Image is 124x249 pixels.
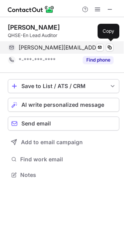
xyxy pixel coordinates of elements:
[21,139,83,145] span: Add to email campaign
[8,117,119,131] button: Send email
[83,56,114,64] button: Reveal Button
[8,135,119,149] button: Add to email campaign
[20,171,116,178] span: Notes
[8,170,119,180] button: Notes
[20,156,116,163] span: Find work email
[19,44,105,51] span: [PERSON_NAME][EMAIL_ADDRESS][DOMAIN_NAME]
[21,120,51,127] span: Send email
[8,32,119,39] div: QHSE-En Lead Auditor
[21,102,104,108] span: AI write personalized message
[8,154,119,165] button: Find work email
[8,98,119,112] button: AI write personalized message
[8,79,119,93] button: save-profile-one-click
[8,23,60,31] div: [PERSON_NAME]
[21,83,106,89] div: Save to List / ATS / CRM
[8,5,54,14] img: ContactOut v5.3.10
